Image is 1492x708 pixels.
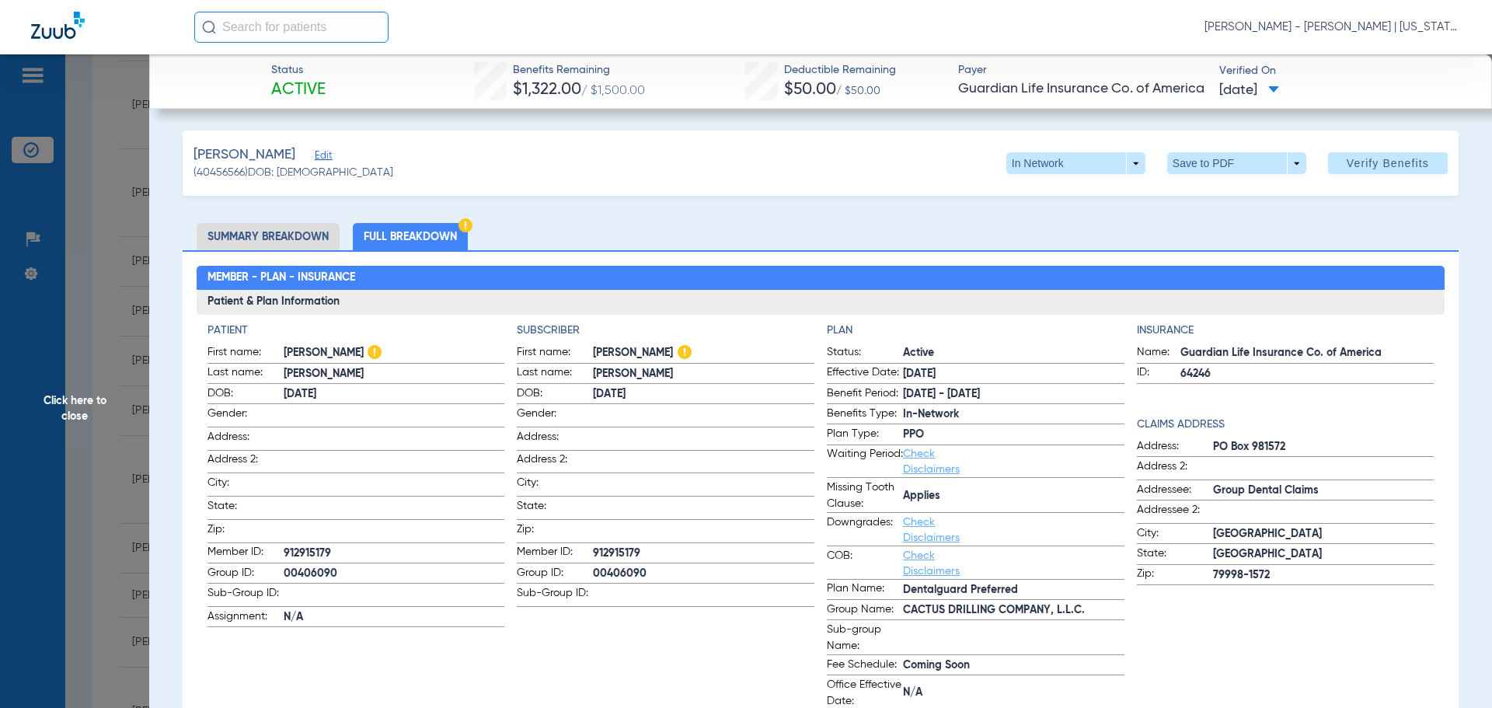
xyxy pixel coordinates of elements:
span: [DATE] [1219,81,1279,100]
span: PO Box 981572 [1213,439,1434,455]
span: [PERSON_NAME] [193,145,295,165]
span: Address: [1137,438,1213,457]
span: DOB: [517,385,593,404]
span: [PERSON_NAME] [284,366,505,382]
span: (40456566) DOB: [DEMOGRAPHIC_DATA] [193,165,393,181]
span: Last name: [517,364,593,383]
a: Check Disclaimers [903,550,960,577]
span: 00406090 [284,566,505,582]
span: Zip: [1137,566,1213,584]
span: State: [207,498,284,519]
span: [DATE] [284,386,505,403]
h3: Patient & Plan Information [197,290,1445,315]
span: Active [903,345,1124,361]
span: Sub-group Name: [827,622,903,654]
span: / $50.00 [836,85,880,96]
span: Verified On [1219,63,1467,79]
span: N/A [284,609,505,626]
span: [DATE] [593,386,814,403]
input: Search for patients [194,12,389,43]
span: Status: [827,344,903,363]
span: Deductible Remaining [784,62,896,78]
span: Dentalguard Preferred [903,582,1124,598]
span: City: [207,475,284,496]
span: [PERSON_NAME] - [PERSON_NAME] | [US_STATE] Family Dentistry [1204,19,1461,35]
span: ID: [1137,364,1180,383]
span: First name: [517,344,593,363]
button: Save to PDF [1167,152,1306,174]
span: [PERSON_NAME] [593,345,814,361]
h4: Subscriber [517,323,814,339]
span: [DATE] - [DATE] [903,386,1124,403]
span: Assignment: [207,609,284,627]
span: Addressee 2: [1137,502,1213,523]
img: Search Icon [202,20,216,34]
span: Gender: [517,406,593,427]
span: Applies [903,488,1124,504]
button: Verify Benefits [1328,152,1448,174]
span: In-Network [903,406,1124,423]
span: Name: [1137,344,1180,363]
span: Group ID: [517,565,593,584]
span: CACTUS DRILLING COMPANY, L.L.C. [903,602,1124,619]
span: 912915179 [284,546,505,562]
span: Guardian Life Insurance Co. of America [958,79,1206,99]
span: COB: [827,548,903,579]
button: In Network [1006,152,1145,174]
span: Missing Tooth Clause: [827,480,903,512]
span: Address 2: [1137,459,1213,480]
span: Benefits Remaining [513,62,645,78]
span: Group Dental Claims [1213,483,1434,499]
span: Address: [207,429,284,450]
span: Address: [517,429,593,450]
span: DOB: [207,385,284,404]
span: [PERSON_NAME] [284,345,505,361]
h4: Plan [827,323,1124,339]
span: Downgrades: [827,514,903,546]
span: Addressee: [1137,482,1213,500]
span: Payer [958,62,1206,78]
span: State: [1137,546,1213,564]
span: $50.00 [784,82,836,98]
img: Hazard [368,345,382,359]
img: Hazard [678,345,692,359]
span: Fee Schedule: [827,657,903,675]
span: City: [1137,525,1213,544]
span: Gender: [207,406,284,427]
h4: Patient [207,323,505,339]
h4: Claims Address [1137,417,1434,433]
span: 00406090 [593,566,814,582]
h4: Insurance [1137,323,1434,339]
span: Guardian Life Insurance Co. of America [1180,345,1434,361]
span: [PERSON_NAME] [593,366,814,382]
span: PPO [903,427,1124,443]
span: [GEOGRAPHIC_DATA] [1213,546,1434,563]
span: Member ID: [517,544,593,563]
span: 912915179 [593,546,814,562]
li: Full Breakdown [353,223,468,250]
span: Coming Soon [903,657,1124,674]
span: State: [517,498,593,519]
span: Group ID: [207,565,284,584]
span: Waiting Period: [827,446,903,477]
span: N/A [903,685,1124,701]
span: First name: [207,344,284,363]
span: Plan Name: [827,581,903,599]
img: Hazard [458,218,472,232]
span: Zip: [517,521,593,542]
span: $1,322.00 [513,82,581,98]
span: Active [271,79,326,101]
span: Last name: [207,364,284,383]
img: Zuub Logo [31,12,85,39]
span: 64246 [1180,366,1434,382]
span: Benefits Type: [827,406,903,424]
span: Sub-Group ID: [517,585,593,606]
span: Address 2: [207,452,284,473]
a: Check Disclaimers [903,448,960,475]
span: Verify Benefits [1347,157,1429,169]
